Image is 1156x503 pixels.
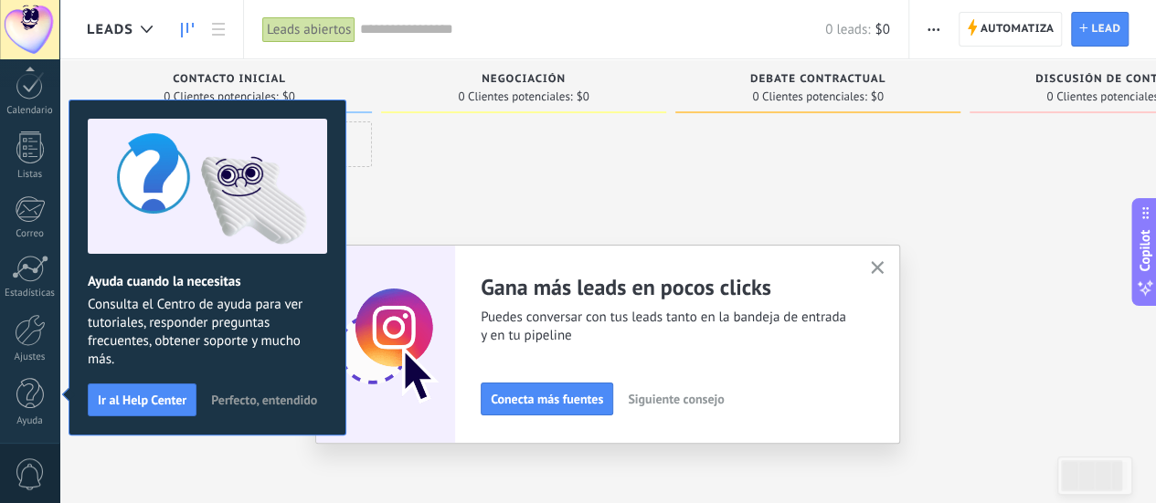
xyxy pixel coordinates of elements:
[4,105,57,117] div: Calendario
[211,393,317,406] span: Perfecto, entendido
[458,91,572,102] span: 0 Clientes potenciales:
[750,73,886,86] span: Debate contractual
[875,21,889,38] span: $0
[4,288,57,299] div: Estadísticas
[920,12,947,47] button: Más
[1136,229,1154,271] span: Copilot
[4,169,57,181] div: Listas
[173,73,286,86] span: Contacto inicial
[620,385,732,413] button: Siguiente consejo
[825,21,870,38] span: 0 leads:
[481,273,848,301] h2: Gana más leads en pocos clicks
[4,351,57,363] div: Ajustes
[282,91,295,102] span: $0
[981,13,1055,46] span: Automatiza
[172,12,203,47] a: Leads
[96,73,363,89] div: Contacto inicial
[628,393,724,405] span: Siguiente consejo
[871,91,884,102] span: $0
[4,415,57,427] div: Ayuda
[164,91,278,102] span: 0 Clientes potenciales:
[87,21,133,38] span: Leads
[88,296,327,369] span: Consulta el Centro de ayuda para ver tutoriales, responder preguntas frecuentes, obtener soporte ...
[203,12,234,47] a: Lista
[481,309,848,345] span: Puedes conversar con tus leads tanto en la bandeja de entrada y en tu pipeline
[482,73,566,86] span: Negociación
[203,386,325,414] button: Perfecto, entendido
[1091,13,1120,46] span: Lead
[684,73,951,89] div: Debate contractual
[98,393,186,406] span: Ir al Help Center
[481,382,613,415] button: Conecta más fuentes
[1071,12,1129,47] a: Lead
[4,228,57,240] div: Correo
[959,12,1063,47] a: Automatiza
[577,91,589,102] span: $0
[752,91,866,102] span: 0 Clientes potenciales:
[390,73,657,89] div: Negociación
[491,393,603,405] span: Conecta más fuentes
[262,16,355,43] div: Leads abiertos
[88,383,196,416] button: Ir al Help Center
[88,273,327,290] h2: Ayuda cuando la necesitas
